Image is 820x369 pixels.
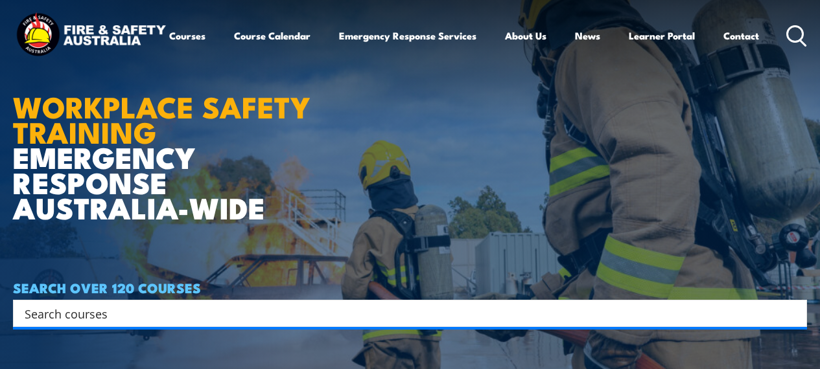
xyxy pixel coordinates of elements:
button: Search magnifier button [784,304,802,322]
input: Search input [25,304,779,323]
strong: WORKPLACE SAFETY TRAINING [13,84,310,153]
h4: SEARCH OVER 120 COURSES [13,280,807,295]
a: Emergency Response Services [339,20,476,51]
a: Contact [723,20,759,51]
form: Search form [27,304,781,322]
a: Course Calendar [234,20,310,51]
a: Learner Portal [629,20,695,51]
a: News [575,20,600,51]
a: Courses [169,20,205,51]
h1: EMERGENCY RESPONSE AUSTRALIA-WIDE [13,61,330,220]
a: About Us [505,20,546,51]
